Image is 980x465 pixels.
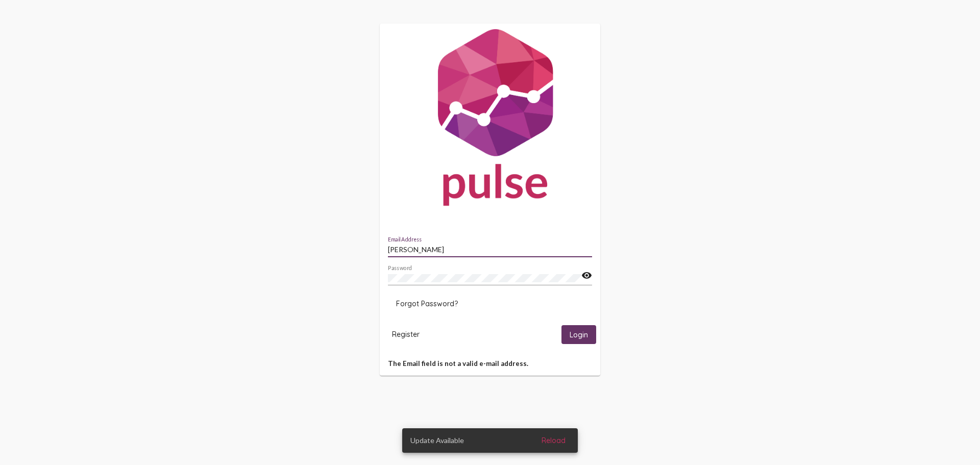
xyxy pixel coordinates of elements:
[380,23,600,216] img: Pulse For Good Logo
[384,325,428,344] button: Register
[392,330,420,339] span: Register
[581,270,592,282] mat-icon: visibility
[570,330,588,339] span: Login
[388,295,466,313] button: Forgot Password?
[410,435,464,446] span: Update Available
[396,299,458,308] span: Forgot Password?
[388,359,592,368] h5: The Email field is not a valid e-mail address.
[561,325,596,344] button: Login
[542,436,566,445] span: Reload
